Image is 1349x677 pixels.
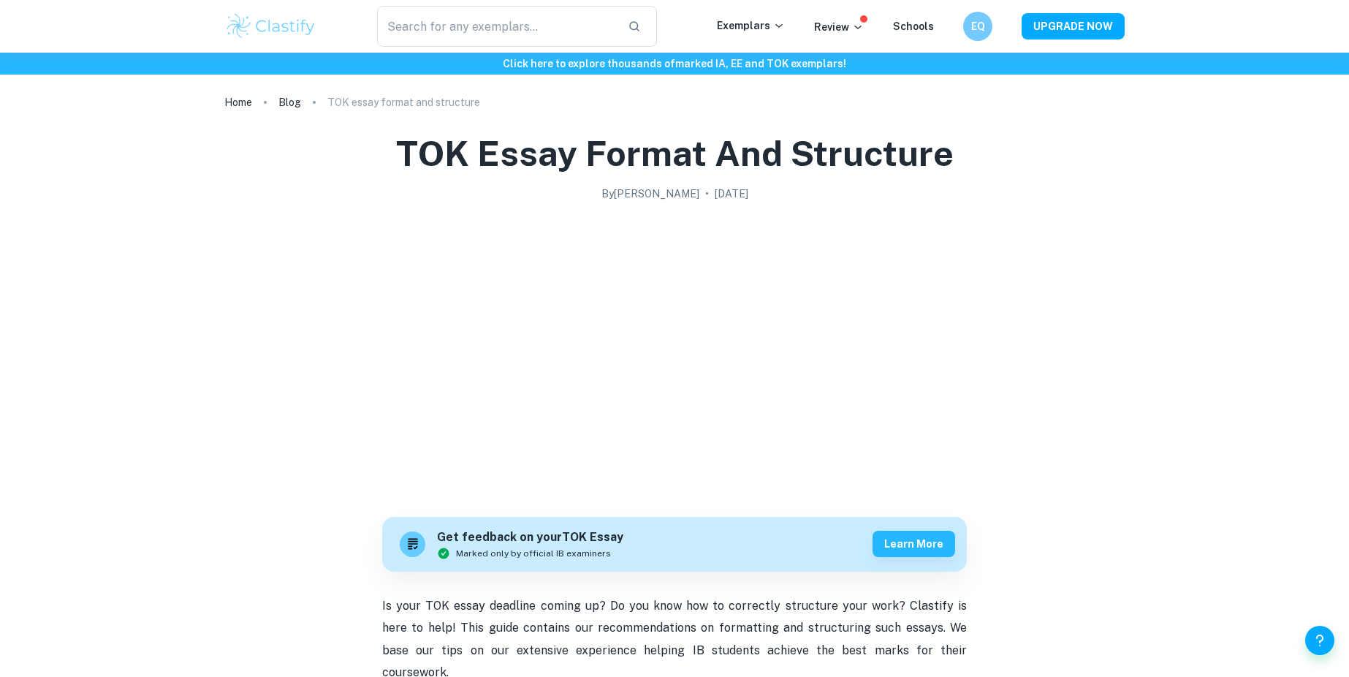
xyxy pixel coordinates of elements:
[705,186,709,202] p: •
[873,531,955,557] button: Learn more
[382,517,967,572] a: Get feedback on yourTOK EssayMarked only by official IB examinersLearn more
[717,18,785,34] p: Exemplars
[601,186,699,202] h2: By [PERSON_NAME]
[377,6,616,47] input: Search for any exemplars...
[224,92,252,113] a: Home
[963,12,992,41] button: EQ
[3,56,1346,72] h6: Click here to explore thousands of marked IA, EE and TOK exemplars !
[893,20,934,32] a: Schools
[1022,13,1125,39] button: UPGRADE NOW
[814,19,864,35] p: Review
[224,12,317,41] img: Clastify logo
[715,186,748,202] h2: [DATE]
[327,94,480,110] p: TOK essay format and structure
[437,529,623,547] h6: Get feedback on your TOK Essay
[396,130,954,177] h1: TOK essay format and structure
[456,547,611,560] span: Marked only by official IB examiners
[1305,626,1334,655] button: Help and Feedback
[970,18,987,34] h6: EQ
[382,208,967,500] img: TOK essay format and structure cover image
[278,92,301,113] a: Blog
